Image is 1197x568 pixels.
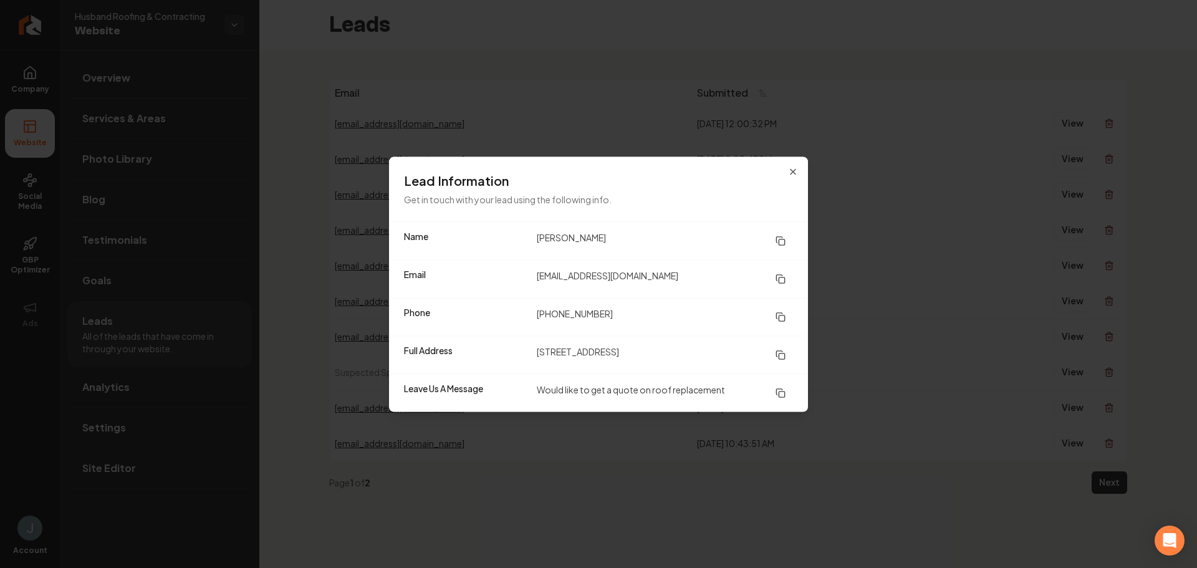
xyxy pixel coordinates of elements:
[404,191,793,206] p: Get in touch with your lead using the following info.
[537,229,793,252] dd: [PERSON_NAME]
[404,382,527,404] dt: Leave Us A Message
[537,267,793,290] dd: [EMAIL_ADDRESS][DOMAIN_NAME]
[404,229,527,252] dt: Name
[537,306,793,328] dd: [PHONE_NUMBER]
[404,344,527,366] dt: Full Address
[404,306,527,328] dt: Phone
[537,344,793,366] dd: [STREET_ADDRESS]
[404,171,793,189] h3: Lead Information
[537,382,793,404] dd: Would like to get a quote on roof replacement
[404,267,527,290] dt: Email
